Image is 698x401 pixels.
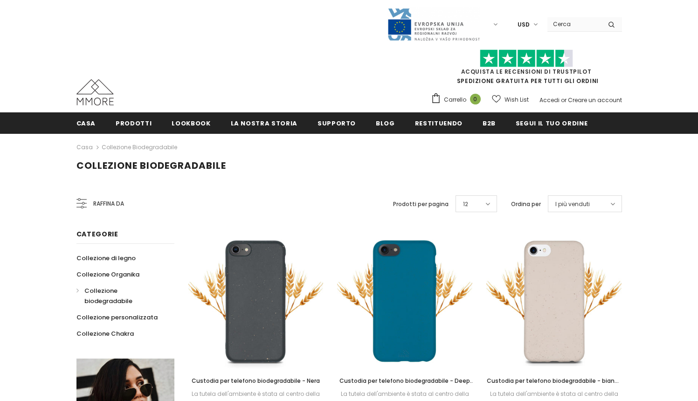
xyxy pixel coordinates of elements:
[76,229,118,239] span: Categorie
[231,119,297,128] span: La nostra storia
[76,309,158,325] a: Collezione personalizzata
[387,20,480,28] a: Javni Razpis
[76,142,93,153] a: Casa
[387,7,480,41] img: Javni Razpis
[539,96,560,104] a: Accedi
[318,112,356,133] a: supporto
[76,266,139,283] a: Collezione Organika
[415,112,463,133] a: Restituendo
[76,119,96,128] span: Casa
[504,95,529,104] span: Wish List
[483,112,496,133] a: B2B
[470,94,481,104] span: 0
[188,376,324,386] a: Custodia per telefono biodegradabile - Nera
[463,200,468,209] span: 12
[487,377,622,395] span: Custodia per telefono biodegradabile - bianco naturale
[116,112,152,133] a: Prodotti
[76,79,114,105] img: Casi MMORE
[376,112,395,133] a: Blog
[376,119,395,128] span: Blog
[511,200,541,209] label: Ordina per
[518,20,530,29] span: USD
[547,17,601,31] input: Search Site
[483,119,496,128] span: B2B
[480,49,573,68] img: Fidati di Pilot Stars
[561,96,567,104] span: or
[568,96,622,104] a: Creare un account
[444,95,466,104] span: Carrello
[172,119,210,128] span: Lookbook
[76,159,226,172] span: Collezione biodegradabile
[116,119,152,128] span: Prodotti
[76,270,139,279] span: Collezione Organika
[415,119,463,128] span: Restituendo
[84,286,132,305] span: Collezione biodegradabile
[93,199,124,209] span: Raffina da
[102,143,177,151] a: Collezione biodegradabile
[492,91,529,108] a: Wish List
[431,93,485,107] a: Carrello 0
[318,119,356,128] span: supporto
[516,119,587,128] span: Segui il tuo ordine
[516,112,587,133] a: Segui il tuo ordine
[555,200,590,209] span: I più venduti
[76,313,158,322] span: Collezione personalizzata
[76,112,96,133] a: Casa
[192,377,320,385] span: Custodia per telefono biodegradabile - Nera
[76,250,136,266] a: Collezione di legno
[76,283,164,309] a: Collezione biodegradabile
[461,68,592,76] a: Acquista le recensioni di TrustPilot
[76,254,136,263] span: Collezione di legno
[231,112,297,133] a: La nostra storia
[486,376,622,386] a: Custodia per telefono biodegradabile - bianco naturale
[431,54,622,85] span: SPEDIZIONE GRATUITA PER TUTTI GLI ORDINI
[337,376,472,386] a: Custodia per telefono biodegradabile - Deep Sea Blue
[339,377,474,395] span: Custodia per telefono biodegradabile - Deep Sea Blue
[172,112,210,133] a: Lookbook
[393,200,449,209] label: Prodotti per pagina
[76,325,134,342] a: Collezione Chakra
[76,329,134,338] span: Collezione Chakra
